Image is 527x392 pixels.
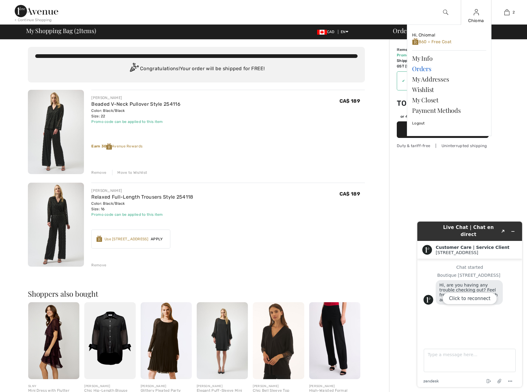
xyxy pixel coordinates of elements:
[385,28,523,34] div: Order Summary
[148,236,165,242] span: Apply
[397,52,431,58] td: Promo code
[197,302,248,379] img: Elegant Puff-Sleeve Mini Dress Style 254186
[397,58,431,63] td: Shipping
[443,9,448,16] img: search the website
[104,236,148,242] div: Use [STREET_ADDRESS]
[91,170,106,175] div: Remove
[91,108,180,119] div: Color: Black/Black Size: 22
[128,63,140,75] img: Congratulation2.svg
[309,384,360,389] div: [PERSON_NAME]
[397,121,489,138] button: Proceed to Summary
[91,101,180,107] a: Beaded V-Neck Pullover Style 254116
[412,32,435,38] span: Hi, Chioma!
[28,302,79,379] img: Mini Dress with Flutter Sleeves Style 9155124
[492,9,522,16] a: 2
[26,28,96,34] span: My Shopping Bag ( Items)
[397,93,431,114] td: Total
[76,26,79,34] span: 2
[15,17,52,23] div: < Continue Shopping
[141,302,192,379] img: Glittery Pleated Party Dress Style 243778
[28,290,365,297] h2: Shoppers also bought
[412,30,486,48] a: Hi, Chioma! 860 = Free Coat
[91,144,112,148] strong: Earn 30
[474,9,479,16] img: My Info
[412,63,486,74] a: Orders
[412,105,486,116] a: Payment Methods
[91,212,193,217] div: Promo code can be applied to this item
[91,201,193,212] div: Color: Black/Black Size: 16
[84,384,135,389] div: [PERSON_NAME]
[341,30,348,34] span: EN
[397,47,431,52] td: Items ( )
[412,95,486,105] a: My Closet
[397,143,489,149] div: Duty & tariff-free | Uninterrupted shipping
[461,17,491,24] div: Chioma
[84,302,135,379] img: Chic Hip-Length Blouse Style 253213
[97,236,102,242] img: Reward-Logo.svg
[317,30,327,35] img: Canadian Dollar
[35,63,358,75] div: Congratulations! Your order will be shipped for FREE!
[15,5,58,17] img: 1ère Avenue
[412,53,486,63] a: My Info
[412,38,419,45] img: loyalty_logo_r.svg
[91,95,180,101] div: [PERSON_NAME]
[397,63,431,69] td: GST (5%)
[513,10,515,15] span: 2
[397,78,405,84] div: ✔
[91,143,365,150] div: Avenue Rewards
[397,114,489,121] div: or 4 payments ofCA$ 89.30withSezzle Click to learn more about Sezzle
[317,30,337,34] span: CAD
[412,116,486,131] a: Logout
[91,262,106,268] div: Remove
[13,4,26,10] span: Chat
[253,302,304,379] img: Chic Bell Sleeve Top Style 251785
[91,188,193,193] div: [PERSON_NAME]
[309,302,360,379] img: High-Waisted Formal Trousers Style 153088
[474,9,479,15] a: Sign In
[112,170,147,175] div: Move to Wishlist
[253,384,304,389] div: [PERSON_NAME]
[339,98,360,104] span: CA$ 189
[339,191,360,197] span: CA$ 189
[412,84,486,95] a: Wishlist
[141,384,192,389] div: [PERSON_NAME]
[412,39,452,44] span: 860 = Free Coat
[504,9,510,16] img: My Bag
[197,384,248,389] div: [PERSON_NAME]
[91,194,193,200] a: Relaxed Full-Length Trousers Style 254118
[412,217,527,392] iframe: Find more information here
[412,74,486,84] a: My Addresses
[91,119,180,124] div: Promo code can be applied to this item
[28,90,84,174] img: Beaded V-Neck Pullover Style 254116
[28,384,79,389] div: SLNY
[28,183,84,267] img: Relaxed Full-Length Trousers Style 254118
[106,143,112,150] img: Reward-Logo.svg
